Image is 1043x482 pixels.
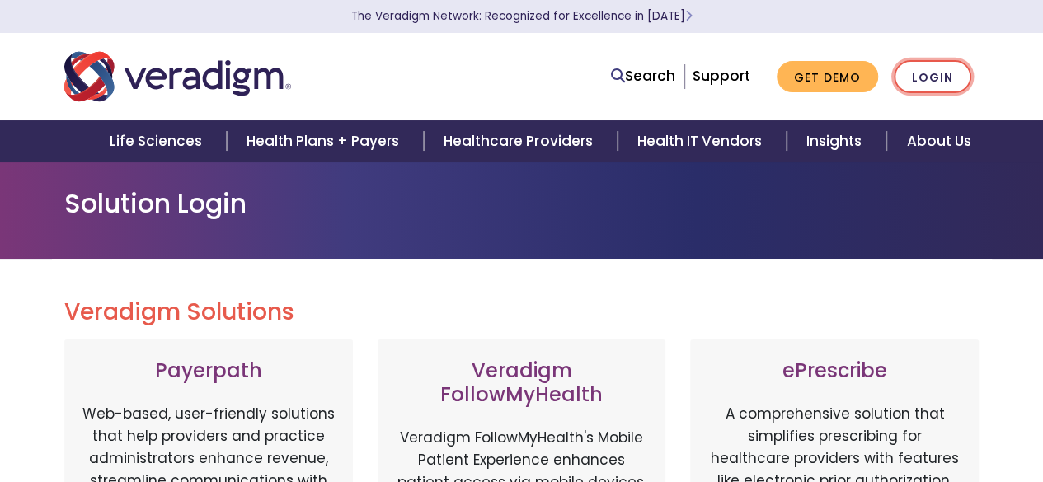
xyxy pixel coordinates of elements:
img: Veradigm logo [64,49,291,104]
a: Search [611,65,675,87]
a: Health Plans + Payers [227,120,424,162]
a: Insights [787,120,886,162]
span: Learn More [685,8,693,24]
a: Support [693,66,750,86]
h1: Solution Login [64,188,980,219]
a: The Veradigm Network: Recognized for Excellence in [DATE]Learn More [351,8,693,24]
h3: ePrescribe [707,359,962,383]
a: Healthcare Providers [424,120,617,162]
h2: Veradigm Solutions [64,298,980,326]
a: Health IT Vendors [618,120,787,162]
a: Get Demo [777,61,878,93]
a: Login [894,60,971,94]
h3: Payerpath [81,359,336,383]
h3: Veradigm FollowMyHealth [394,359,650,407]
a: Life Sciences [90,120,227,162]
a: About Us [886,120,990,162]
